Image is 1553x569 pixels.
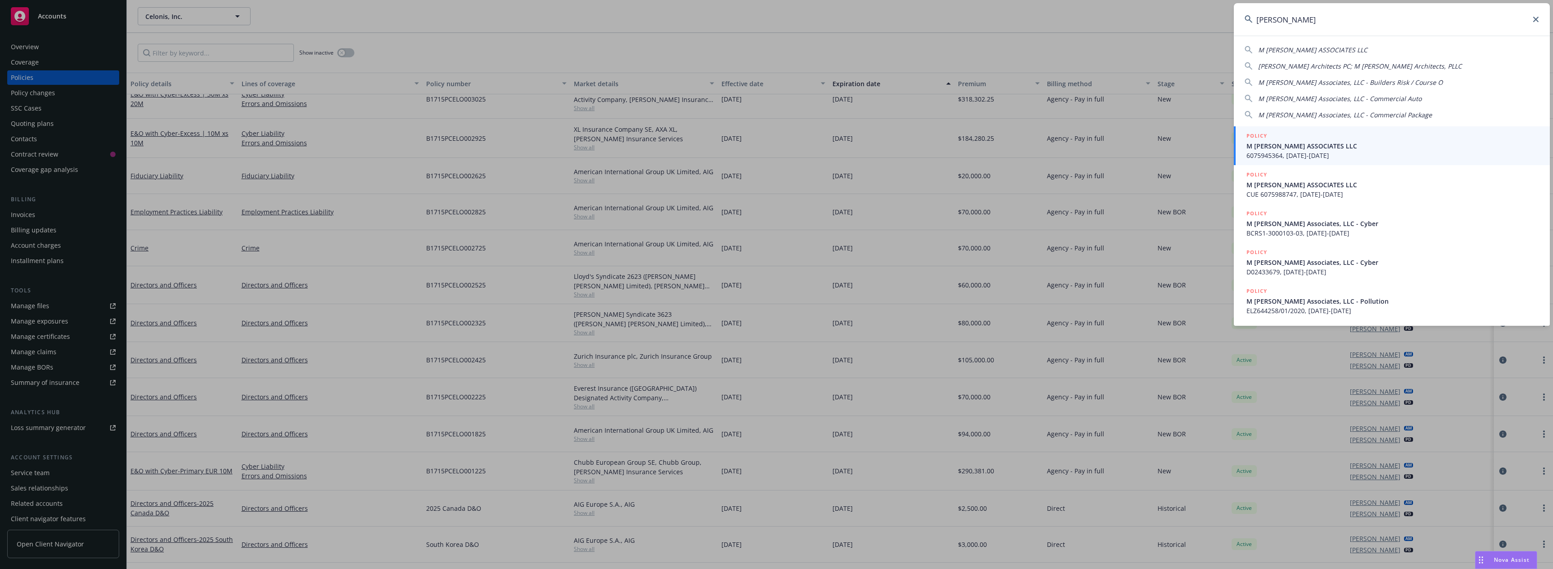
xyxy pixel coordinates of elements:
[1475,551,1537,569] button: Nova Assist
[1234,126,1550,165] a: POLICYM [PERSON_NAME] ASSOCIATES LLC6075945364, [DATE]-[DATE]
[1258,46,1367,54] span: M [PERSON_NAME] ASSOCIATES LLC
[1234,3,1550,36] input: Search...
[1246,180,1539,190] span: M [PERSON_NAME] ASSOCIATES LLC
[1234,282,1550,320] a: POLICYM [PERSON_NAME] Associates, LLC - PollutionELZ644258/01/2020, [DATE]-[DATE]
[1234,165,1550,204] a: POLICYM [PERSON_NAME] ASSOCIATES LLCCUE 6075988747, [DATE]-[DATE]
[1258,78,1443,87] span: M [PERSON_NAME] Associates, LLC - Builders Risk / Course O
[1494,556,1530,564] span: Nova Assist
[1475,551,1487,569] div: Drag to move
[1246,170,1267,179] h5: POLICY
[1246,131,1267,140] h5: POLICY
[1246,267,1539,277] span: D02433679, [DATE]-[DATE]
[1246,296,1539,306] span: M [PERSON_NAME] Associates, LLC - Pollution
[1246,141,1539,151] span: M [PERSON_NAME] ASSOCIATES LLC
[1258,62,1462,70] span: [PERSON_NAME] Architects PC; M [PERSON_NAME] Architects, PLLC
[1246,258,1539,267] span: M [PERSON_NAME] Associates, LLC - Cyber
[1246,248,1267,257] h5: POLICY
[1234,204,1550,243] a: POLICYM [PERSON_NAME] Associates, LLC - CyberBCRS1-3000103-03, [DATE]-[DATE]
[1258,94,1422,103] span: M [PERSON_NAME] Associates, LLC - Commercial Auto
[1246,228,1539,238] span: BCRS1-3000103-03, [DATE]-[DATE]
[1246,190,1539,199] span: CUE 6075988747, [DATE]-[DATE]
[1234,243,1550,282] a: POLICYM [PERSON_NAME] Associates, LLC - CyberD02433679, [DATE]-[DATE]
[1246,219,1539,228] span: M [PERSON_NAME] Associates, LLC - Cyber
[1258,111,1432,119] span: M [PERSON_NAME] Associates, LLC - Commercial Package
[1246,287,1267,296] h5: POLICY
[1246,151,1539,160] span: 6075945364, [DATE]-[DATE]
[1246,209,1267,218] h5: POLICY
[1246,306,1539,315] span: ELZ644258/01/2020, [DATE]-[DATE]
